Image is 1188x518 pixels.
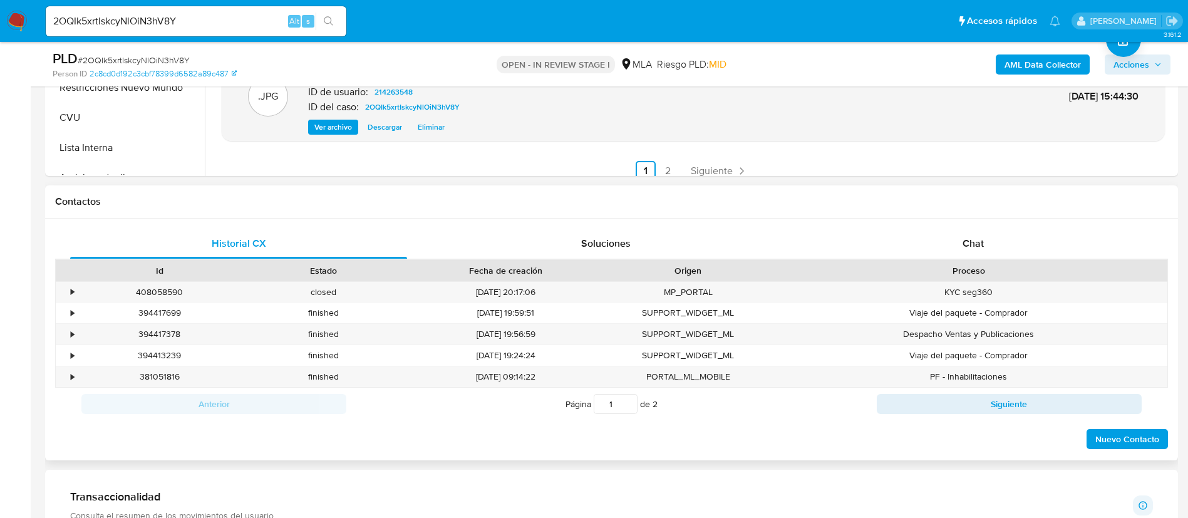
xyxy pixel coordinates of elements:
a: Notificaciones [1050,16,1060,26]
button: Siguiente [877,394,1142,414]
a: Ir a la página 2 [658,161,678,181]
div: 381051816 [78,366,242,387]
button: Nuevo Contacto [1087,429,1168,449]
div: Id [86,264,233,277]
div: [DATE] 19:59:51 [406,303,606,323]
span: Nuevo Contacto [1095,430,1159,448]
span: Página de [566,394,658,414]
span: MID [709,57,726,71]
span: Siguiente [691,166,733,176]
a: 214263548 [369,85,418,100]
b: AML Data Collector [1005,54,1081,75]
span: 214263548 [374,85,413,100]
a: 2c8cd0d192c3cbf78399d6582a89c487 [90,68,237,80]
div: 394417378 [78,324,242,344]
div: [DATE] 09:14:22 [406,366,606,387]
div: MLA [620,58,652,71]
b: PLD [53,48,78,68]
a: Siguiente [686,161,753,181]
p: ID de usuario: [308,86,368,98]
div: 408058590 [78,282,242,303]
nav: Paginación [222,161,1165,181]
div: Origen [615,264,762,277]
span: Eliminar [418,121,445,133]
p: .JPG [258,90,278,103]
div: 394413239 [78,345,242,366]
div: • [71,307,74,319]
div: finished [242,345,406,366]
div: Viaje del paquete - Comprador [770,303,1167,323]
div: finished [242,324,406,344]
span: 3.161.2 [1164,29,1182,39]
div: SUPPORT_WIDGET_ML [606,345,770,366]
button: Acciones [1105,54,1170,75]
div: closed [242,282,406,303]
div: Estado [251,264,397,277]
button: AML Data Collector [996,54,1090,75]
span: Descargar [368,121,402,133]
button: Anterior [81,394,346,414]
div: finished [242,303,406,323]
button: Lista Interna [48,133,205,163]
div: [DATE] 20:17:06 [406,282,606,303]
div: finished [242,366,406,387]
button: Anticipos de dinero [48,163,205,193]
p: micaela.pliatskas@mercadolibre.com [1090,15,1161,27]
span: Accesos rápidos [967,14,1037,28]
span: Riesgo PLD: [657,58,726,71]
span: Ver archivo [314,121,352,133]
span: s [306,15,310,27]
div: 394417699 [78,303,242,323]
div: PF - Inhabilitaciones [770,366,1167,387]
div: Viaje del paquete - Comprador [770,345,1167,366]
input: Buscar usuario o caso... [46,13,346,29]
a: Salir [1165,14,1179,28]
div: • [71,371,74,383]
button: Descargar [361,120,408,135]
a: Ir a la página 1 [636,161,656,181]
span: Acciones [1113,54,1149,75]
div: • [71,350,74,361]
span: Soluciones [581,236,631,251]
div: SUPPORT_WIDGET_ML [606,324,770,344]
button: Restricciones Nuevo Mundo [48,73,205,103]
button: search-icon [316,13,341,30]
span: 2 [653,398,658,410]
a: 2OQIk5xrtIskcyNlOiN3hV8Y [360,100,465,115]
div: PORTAL_ML_MOBILE [606,366,770,387]
div: [DATE] 19:24:24 [406,345,606,366]
div: • [71,286,74,298]
span: [DATE] 15:44:30 [1069,89,1139,103]
span: Chat [963,236,984,251]
button: Eliminar [411,120,451,135]
button: CVU [48,103,205,133]
div: SUPPORT_WIDGET_ML [606,303,770,323]
span: 2OQIk5xrtIskcyNlOiN3hV8Y [365,100,460,115]
span: Alt [289,15,299,27]
div: Despacho Ventas y Publicaciones [770,324,1167,344]
div: Fecha de creación [415,264,597,277]
button: Ver archivo [308,120,358,135]
b: Person ID [53,68,87,80]
div: MP_PORTAL [606,282,770,303]
div: • [71,328,74,340]
div: Proceso [779,264,1159,277]
h1: Contactos [55,195,1168,208]
p: OPEN - IN REVIEW STAGE I [497,56,615,73]
div: KYC seg360 [770,282,1167,303]
span: # 2OQIk5xrtIskcyNlOiN3hV8Y [78,54,190,66]
span: Historial CX [212,236,266,251]
div: [DATE] 19:56:59 [406,324,606,344]
p: ID del caso: [308,101,359,113]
